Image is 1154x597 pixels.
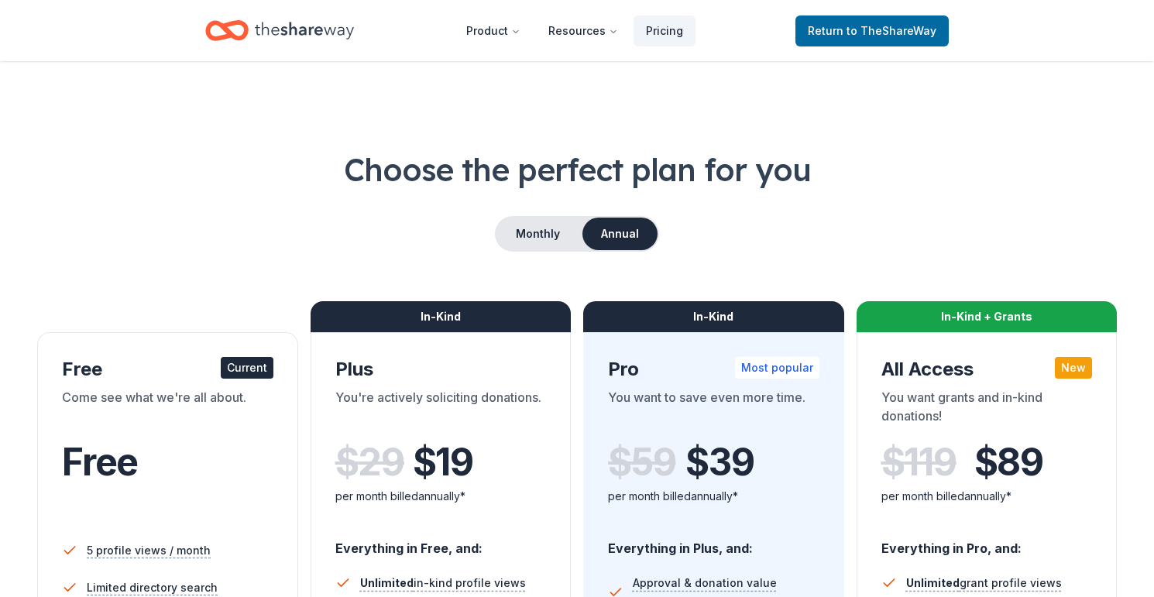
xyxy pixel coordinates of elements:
[360,576,526,589] span: in-kind profile views
[608,357,819,382] div: Pro
[881,487,1093,506] div: per month billed annually*
[608,487,819,506] div: per month billed annually*
[62,388,273,431] div: Come see what we're all about.
[37,148,1117,191] h1: Choose the perfect plan for you
[360,576,414,589] span: Unlimited
[1055,357,1092,379] div: New
[608,388,819,431] div: You want to save even more time.
[454,12,695,49] nav: Main
[205,12,354,49] a: Home
[634,15,695,46] a: Pricing
[62,439,138,485] span: Free
[335,357,547,382] div: Plus
[881,388,1093,431] div: You want grants and in-kind donations!
[881,526,1093,558] div: Everything in Pro, and:
[335,487,547,506] div: per month billed annually*
[857,301,1118,332] div: In-Kind + Grants
[413,441,473,484] span: $ 19
[795,15,949,46] a: Returnto TheShareWay
[847,24,936,37] span: to TheShareWay
[608,526,819,558] div: Everything in Plus, and:
[906,576,1062,589] span: grant profile views
[87,541,211,560] span: 5 profile views / month
[735,357,819,379] div: Most popular
[881,357,1093,382] div: All Access
[582,218,658,250] button: Annual
[221,357,273,379] div: Current
[583,301,844,332] div: In-Kind
[335,526,547,558] div: Everything in Free, and:
[335,388,547,431] div: You're actively soliciting donations.
[974,441,1043,484] span: $ 89
[62,357,273,382] div: Free
[311,301,572,332] div: In-Kind
[87,578,218,597] span: Limited directory search
[536,15,630,46] button: Resources
[454,15,533,46] button: Product
[685,441,754,484] span: $ 39
[808,22,936,40] span: Return
[496,218,579,250] button: Monthly
[906,576,960,589] span: Unlimited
